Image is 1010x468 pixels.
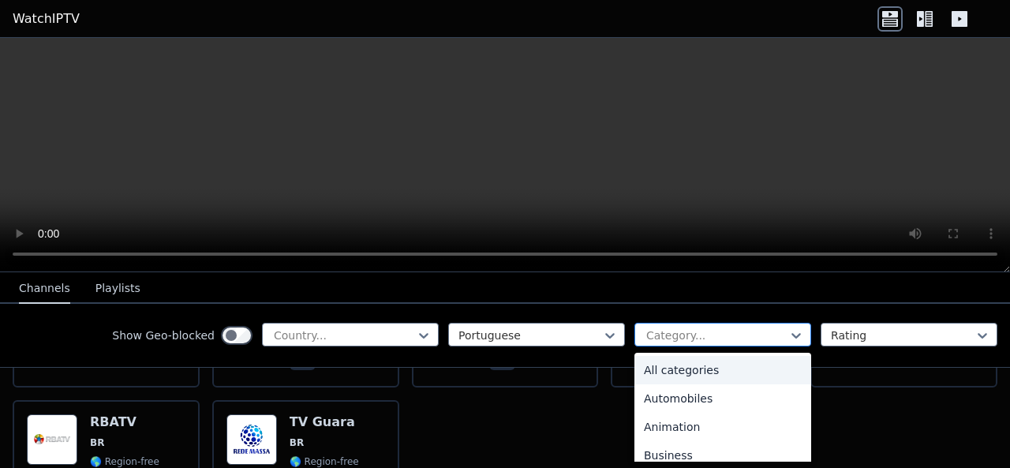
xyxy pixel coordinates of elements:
span: BR [90,436,104,449]
label: Show Geo-blocked [112,328,215,343]
img: TV Guara [226,414,277,465]
button: Channels [19,274,70,304]
div: Automobiles [634,384,811,413]
img: RBATV [27,414,77,465]
div: All categories [634,356,811,384]
a: WatchIPTV [13,9,80,28]
span: 🌎 Region-free [290,455,359,468]
span: 🌎 Region-free [90,455,159,468]
span: BR [290,436,304,449]
h6: TV Guara [290,414,359,430]
button: Playlists [95,274,140,304]
h6: RBATV [90,414,159,430]
div: Animation [634,413,811,441]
